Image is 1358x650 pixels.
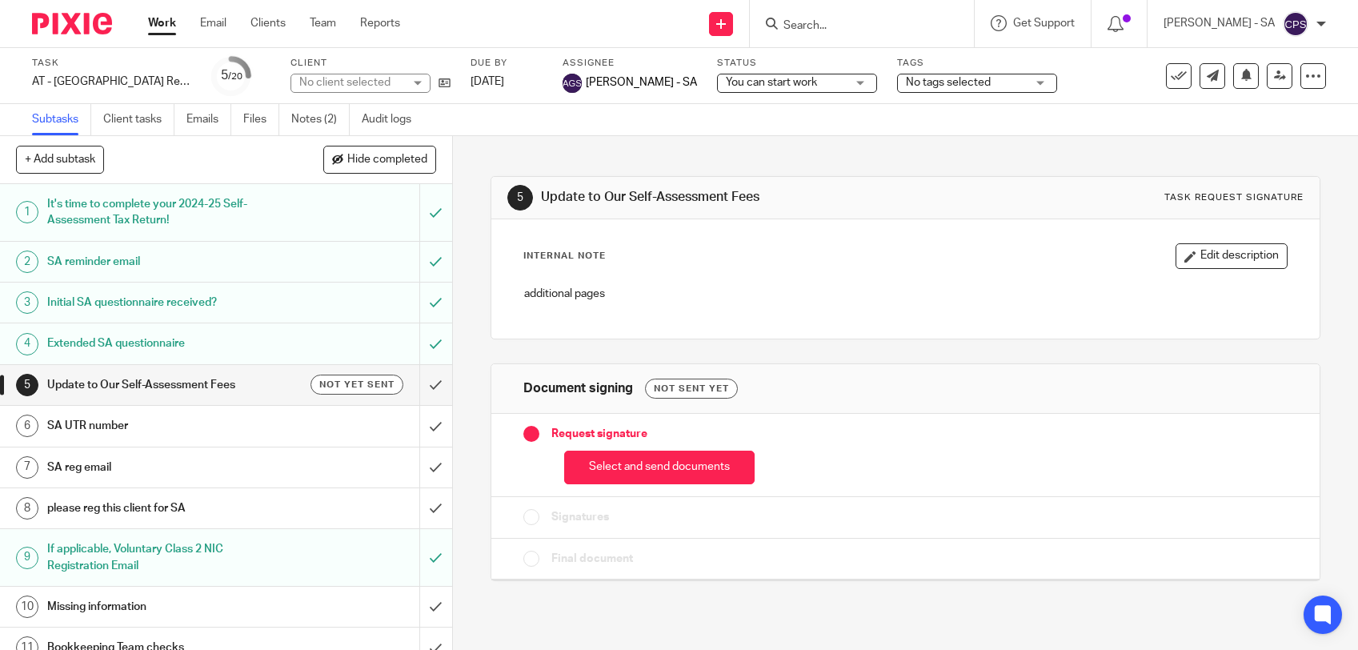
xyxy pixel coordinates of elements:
[362,104,423,135] a: Audit logs
[186,104,231,135] a: Emails
[471,76,504,87] span: [DATE]
[16,291,38,314] div: 3
[906,77,991,88] span: No tags selected
[782,19,926,34] input: Search
[1176,243,1288,269] button: Edit description
[586,74,697,90] span: [PERSON_NAME] - SA
[32,74,192,90] div: AT - [GEOGRAPHIC_DATA] Return - PE [DATE]
[16,333,38,355] div: 4
[563,57,697,70] label: Assignee
[47,595,285,619] h1: Missing information
[32,13,112,34] img: Pixie
[290,57,451,70] label: Client
[243,104,279,135] a: Files
[16,374,38,396] div: 5
[32,57,192,70] label: Task
[471,57,543,70] label: Due by
[310,15,336,31] a: Team
[47,414,285,438] h1: SA UTR number
[360,15,400,31] a: Reports
[541,189,939,206] h1: Update to Our Self-Assessment Fees
[291,104,350,135] a: Notes (2)
[16,456,38,479] div: 7
[16,596,38,618] div: 10
[47,373,285,397] h1: Update to Our Self-Assessment Fees
[200,15,226,31] a: Email
[347,154,427,167] span: Hide completed
[32,104,91,135] a: Subtasks
[16,251,38,273] div: 2
[507,185,533,211] div: 5
[221,66,242,85] div: 5
[47,496,285,520] h1: please reg this client for SA
[47,537,285,578] h1: If applicable, Voluntary Class 2 NIC Registration Email
[563,74,582,93] img: svg%3E
[726,77,817,88] span: You can start work
[16,146,104,173] button: + Add subtask
[16,547,38,569] div: 9
[1164,15,1275,31] p: [PERSON_NAME] - SA
[47,250,285,274] h1: SA reminder email
[524,286,1287,302] p: additional pages
[47,291,285,315] h1: Initial SA questionnaire received?
[47,455,285,479] h1: SA reg email
[47,331,285,355] h1: Extended SA questionnaire
[551,509,609,525] span: Signatures
[103,104,174,135] a: Client tasks
[148,15,176,31] a: Work
[16,497,38,520] div: 8
[645,379,738,399] div: Not sent yet
[32,74,192,90] div: AT - SA Return - PE 05-04-2025
[228,72,242,81] small: /20
[1283,11,1308,37] img: svg%3E
[1164,191,1304,204] div: Task request signature
[47,192,285,233] h1: It's time to complete your 2024-25 Self-Assessment Tax Return!
[16,201,38,223] div: 1
[523,250,606,263] p: Internal Note
[319,378,395,391] span: Not yet sent
[16,415,38,437] div: 6
[564,451,755,485] button: Select and send documents
[1013,18,1075,29] span: Get Support
[250,15,286,31] a: Clients
[551,426,647,442] span: Request signature
[897,57,1057,70] label: Tags
[717,57,877,70] label: Status
[323,146,436,173] button: Hide completed
[551,551,633,567] span: Final document
[299,74,403,90] div: No client selected
[523,380,633,397] h1: Document signing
